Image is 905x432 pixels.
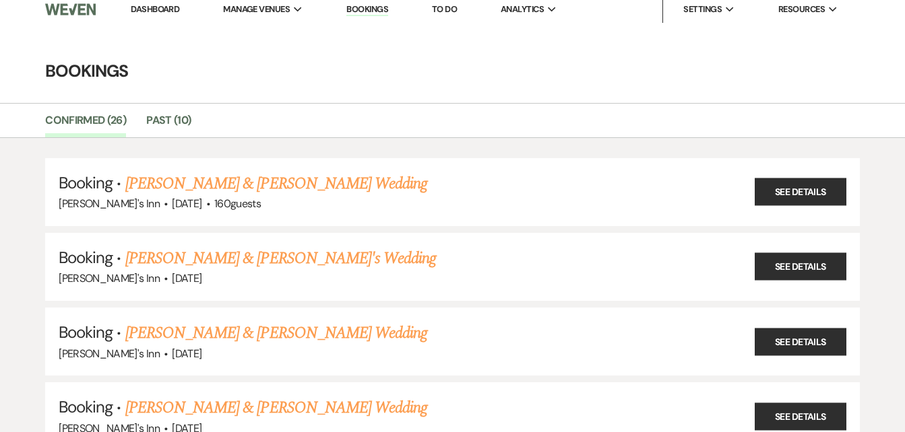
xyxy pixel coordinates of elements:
span: Booking [59,396,113,417]
a: Past (10) [146,112,191,137]
a: See Details [755,328,846,355]
a: [PERSON_NAME] & [PERSON_NAME]'s Wedding [125,246,437,271]
a: Bookings [346,3,388,16]
a: [PERSON_NAME] & [PERSON_NAME] Wedding [125,172,427,196]
a: To Do [432,3,457,15]
a: [PERSON_NAME] & [PERSON_NAME] Wedding [125,321,427,345]
a: See Details [755,402,846,430]
a: Confirmed (26) [45,112,126,137]
span: Booking [59,172,113,193]
span: [PERSON_NAME]'s Inn [59,196,160,211]
a: See Details [755,178,846,206]
a: Dashboard [131,3,179,15]
span: [DATE] [172,196,201,211]
a: [PERSON_NAME] & [PERSON_NAME] Wedding [125,396,427,420]
span: Manage Venues [223,3,290,16]
span: Resources [778,3,825,16]
span: [DATE] [172,347,201,361]
span: [PERSON_NAME]'s Inn [59,271,160,285]
span: Booking [59,322,113,343]
span: Analytics [501,3,544,16]
span: Booking [59,247,113,268]
span: [PERSON_NAME]'s Inn [59,347,160,361]
span: [DATE] [172,271,201,285]
a: See Details [755,253,846,281]
span: 160 guests [214,196,261,211]
span: Settings [683,3,722,16]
